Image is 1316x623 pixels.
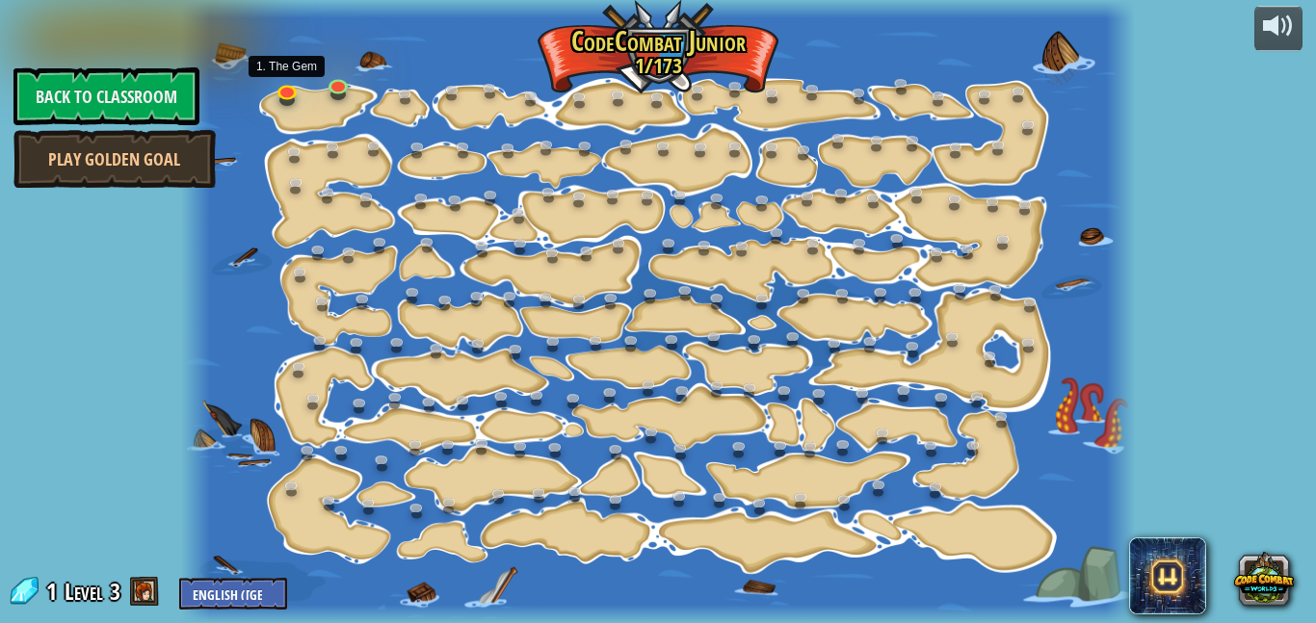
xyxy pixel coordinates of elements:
[13,67,199,125] a: Back to Classroom
[13,6,260,64] img: CodeCombat - Learn how to code by playing a game
[1254,6,1303,51] button: Adjust volume
[65,576,103,608] span: Level
[110,576,120,607] span: 3
[327,49,349,88] img: level-banner-started.png
[1234,548,1294,608] button: CodeCombat Worlds on Roblox
[13,130,216,188] a: Play Golden Goal
[46,576,63,607] span: 1
[1129,537,1206,614] span: CodeCombat AI HackStack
